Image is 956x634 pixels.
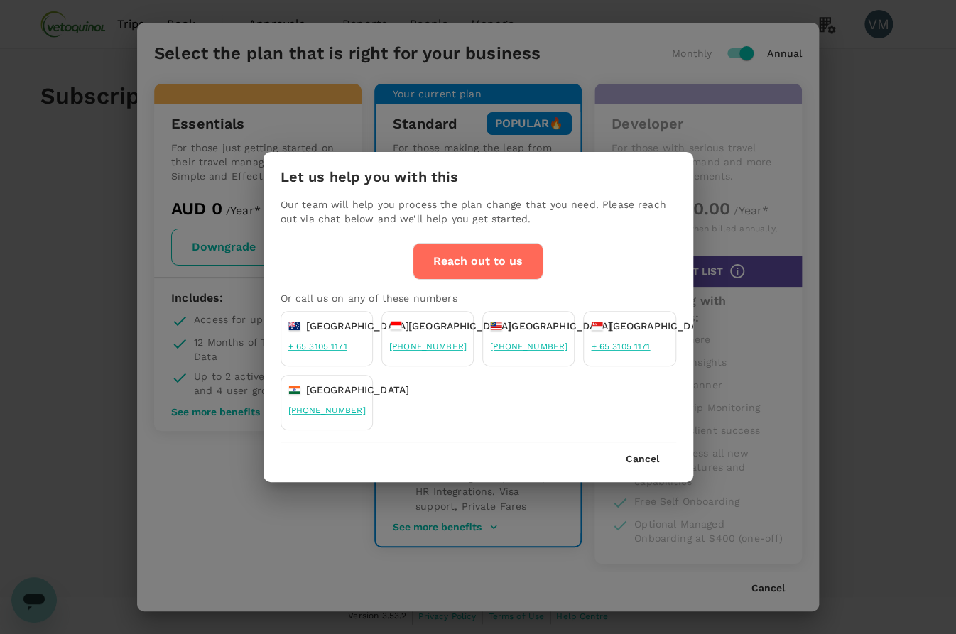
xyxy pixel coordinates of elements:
a: [PHONE_NUMBER] [288,405,366,415]
p: [GEOGRAPHIC_DATA] [508,319,612,333]
a: + 65 3105 1171 [288,341,347,351]
a: [PHONE_NUMBER] [490,341,567,351]
p: Our team will help you process the plan change that you need. Please reach out via chat below and... [281,197,676,226]
h3: Let us help you with this [281,169,459,185]
p: [GEOGRAPHIC_DATA] [306,383,410,397]
a: + 65 3105 1171 [591,341,650,351]
p: [GEOGRAPHIC_DATA] [306,319,410,333]
p: [GEOGRAPHIC_DATA] [408,319,512,333]
button: Reach out to us [413,243,543,280]
p: Or call us on any of these numbers [281,291,676,305]
button: Cancel [626,454,659,465]
a: [PHONE_NUMBER] [389,341,467,351]
p: [GEOGRAPHIC_DATA] [609,319,712,333]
